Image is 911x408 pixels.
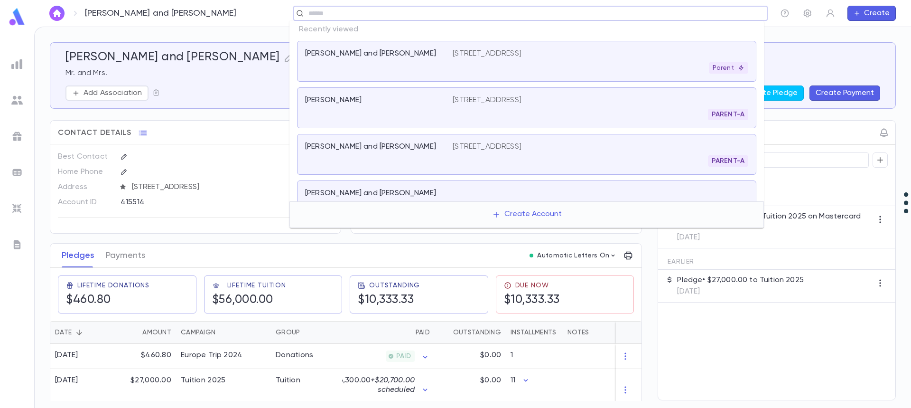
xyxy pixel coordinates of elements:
[66,293,111,307] h5: $460.80
[668,258,694,266] span: Earlier
[65,68,880,78] p: Mr. and Mrs.
[305,95,362,105] p: [PERSON_NAME]
[77,282,149,289] span: Lifetime Donations
[435,321,506,344] div: Outstanding
[62,244,94,267] button: Pledges
[484,206,569,224] button: Create Account
[11,203,23,214] img: imports_grey.530a8a0e642e233f2baf0ef88e8c9fcb.svg
[515,282,549,289] span: Due Now
[181,376,225,385] div: Tuition 2025
[55,376,78,385] div: [DATE]
[709,62,748,74] div: Parent
[305,49,436,58] p: [PERSON_NAME] and [PERSON_NAME]
[276,321,300,344] div: Group
[11,58,23,70] img: reports_grey.c525e4749d1bce6a11f5fe2a8de1b229.svg
[677,287,803,296] p: [DATE]
[181,321,215,344] div: Campaign
[85,8,237,19] p: [PERSON_NAME] and [PERSON_NAME]
[58,128,131,138] span: Contact Details
[8,8,27,26] img: logo
[11,131,23,142] img: campaigns_grey.99e729a5f7ee94e3726e6486bddda8f1.svg
[369,282,420,289] span: Outstanding
[847,6,896,21] button: Create
[51,9,63,17] img: home_white.a664292cf8c1dea59945f0da9f25487c.svg
[55,351,78,360] div: [DATE]
[506,344,563,369] div: 1
[506,321,563,344] div: Installments
[511,321,556,344] div: Installments
[58,149,112,164] p: Best Contact
[276,351,314,360] div: Donations
[212,293,273,307] h5: $56,000.00
[809,85,880,101] button: Create Payment
[289,21,764,38] p: Recently viewed
[227,282,286,289] span: Lifetime Tuition
[11,239,23,250] img: letters_grey.7941b92b52307dd3b8a917253454ce1c.svg
[713,64,744,72] p: Parent
[537,252,609,259] p: Automatic Letters On
[335,376,415,395] p: $6,300.00
[453,95,521,105] p: [STREET_ADDRESS]
[121,195,286,209] div: 415514
[511,376,515,385] p: 11
[677,212,873,231] p: Payment • $2,300.00 to Tuition 2025 on Mastercard ****5893
[371,377,415,394] span: + $20,700.00 scheduled
[567,321,589,344] div: Notes
[358,293,414,307] h5: $10,333.33
[142,321,171,344] div: Amount
[563,321,681,344] div: Notes
[416,321,430,344] div: Paid
[65,85,149,101] button: Add Association
[305,189,436,198] p: [PERSON_NAME] and [PERSON_NAME]
[453,321,501,344] div: Outstanding
[58,164,112,180] p: Home Phone
[72,325,87,340] button: Sort
[55,321,72,344] div: Date
[504,293,560,307] h5: $10,333.33
[58,180,112,195] p: Address
[50,321,114,344] div: Date
[58,195,112,210] p: Account ID
[11,167,23,178] img: batches_grey.339ca447c9d9533ef1741baa751efc33.svg
[114,344,176,369] div: $460.80
[276,376,300,385] div: Tuition
[305,142,436,152] p: [PERSON_NAME] and [PERSON_NAME]
[342,321,435,344] div: Paid
[526,249,621,262] button: Automatic Letters On
[65,50,280,65] h5: [PERSON_NAME] and [PERSON_NAME]
[480,351,501,360] p: $0.00
[453,142,521,152] p: [STREET_ADDRESS]
[11,95,23,106] img: students_grey.60c7aba0da46da39d6d829b817ac14fc.svg
[677,233,873,242] p: [DATE]
[708,111,748,118] span: PARENT-A
[84,88,142,98] p: Add Association
[453,49,521,58] p: [STREET_ADDRESS]
[176,321,271,344] div: Campaign
[480,376,501,385] p: $0.00
[677,275,803,285] p: Pledge • $27,000.00 to Tuition 2025
[106,244,145,267] button: Payments
[128,182,334,192] span: [STREET_ADDRESS]
[114,321,176,344] div: Amount
[181,351,242,360] div: Europe Trip 2024
[271,321,342,344] div: Group
[708,157,748,165] span: PARENT-A
[739,85,804,101] button: Create Pledge
[392,352,415,360] span: PAID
